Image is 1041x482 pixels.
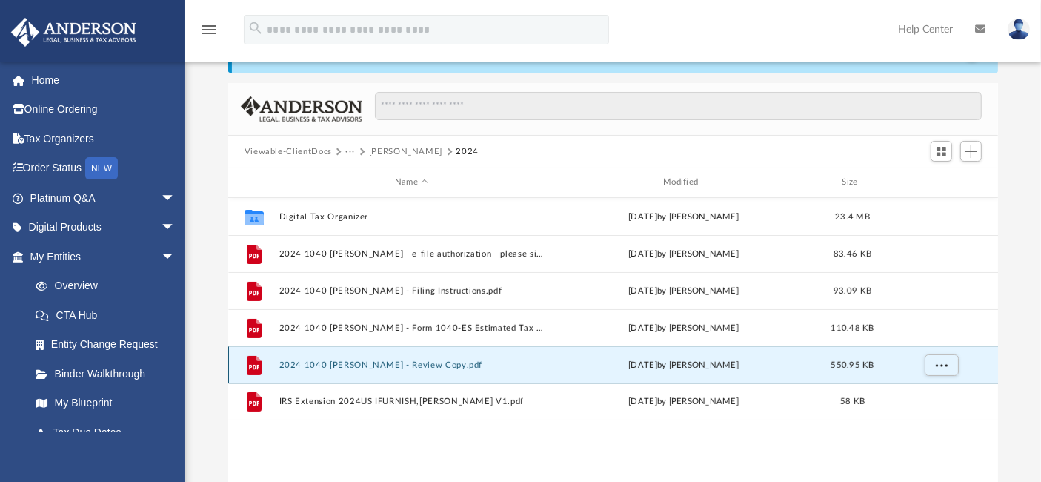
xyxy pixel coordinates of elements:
button: More options [924,354,958,376]
div: Name [278,176,544,189]
span: 58 KB [840,397,865,406]
span: 83.46 KB [834,249,871,257]
button: 2024 1040 [PERSON_NAME] - Filing Instructions.pdf [279,286,544,296]
button: 2024 1040 [PERSON_NAME] - Review Copy.pdf [279,360,544,370]
a: Online Ordering [10,95,198,125]
a: Home [10,65,198,95]
button: Switch to Grid View [931,141,953,162]
div: id [235,176,272,189]
img: User Pic [1008,19,1030,40]
a: menu [200,28,218,39]
span: 93.09 KB [834,286,871,294]
i: menu [200,21,218,39]
div: by [PERSON_NAME] [551,284,816,297]
button: IRS Extension 2024US IFURNISH,[PERSON_NAME] V1.pdf [279,397,544,406]
button: 2024 1040 [PERSON_NAME] - e-file authorization - please sign.pdf [279,249,544,259]
a: Entity Change Request [21,330,198,360]
div: [DATE] by [PERSON_NAME] [551,210,816,223]
a: Order StatusNEW [10,153,198,184]
div: by [PERSON_NAME] [551,247,816,260]
a: Tax Due Dates [21,417,198,447]
button: [PERSON_NAME] [369,145,442,159]
button: Digital Tax Organizer [279,212,544,222]
span: arrow_drop_down [161,242,190,272]
img: Anderson Advisors Platinum Portal [7,18,141,47]
div: by [PERSON_NAME] [551,321,816,334]
span: [DATE] [628,249,657,257]
div: [DATE] by [PERSON_NAME] [551,395,816,409]
input: Search files and folders [375,92,982,120]
span: 110.48 KB [831,323,874,331]
a: Binder Walkthrough [21,359,198,389]
div: Modified [551,176,816,189]
a: Platinum Q&Aarrow_drop_down [10,183,198,213]
span: arrow_drop_down [161,183,190,214]
div: by [PERSON_NAME] [551,358,816,372]
span: 23.4 MB [835,212,870,220]
div: Size [822,176,882,189]
button: 2024 [456,145,479,159]
span: [DATE] [628,323,657,331]
button: Viewable-ClientDocs [245,145,332,159]
span: 550.95 KB [831,360,874,369]
a: My Entitiesarrow_drop_down [10,242,198,271]
button: ··· [345,145,355,159]
span: [DATE] [628,360,657,369]
a: Tax Organizers [10,124,198,153]
div: NEW [85,157,118,179]
button: 2024 1040 [PERSON_NAME] - Form 1040-ES Estimated Tax Payment.pdf [279,323,544,333]
a: Overview [21,271,198,301]
a: CTA Hub [21,300,198,330]
span: [DATE] [628,286,657,294]
a: My Blueprint [21,389,190,418]
span: arrow_drop_down [161,213,190,243]
i: search [247,20,264,36]
a: Digital Productsarrow_drop_down [10,213,198,242]
button: Add [960,141,982,162]
div: id [888,176,992,189]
